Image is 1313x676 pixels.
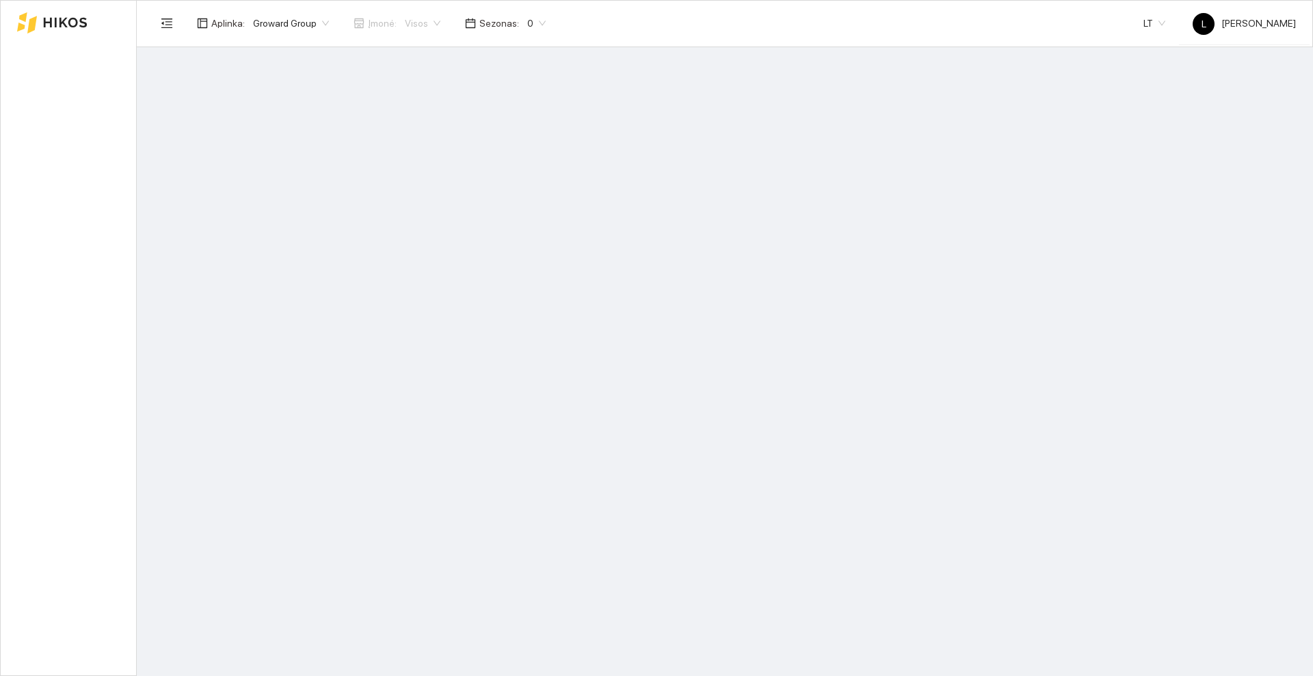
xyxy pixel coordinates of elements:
[368,16,397,31] span: Įmonė :
[1193,18,1296,29] span: [PERSON_NAME]
[1143,13,1165,34] span: LT
[527,13,546,34] span: 0
[405,13,440,34] span: Visos
[197,18,208,29] span: layout
[354,18,364,29] span: shop
[465,18,476,29] span: calendar
[211,16,245,31] span: Aplinka :
[479,16,519,31] span: Sezonas :
[153,10,181,37] button: menu-fold
[253,13,329,34] span: Groward Group
[161,17,173,29] span: menu-fold
[1202,13,1206,35] span: L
